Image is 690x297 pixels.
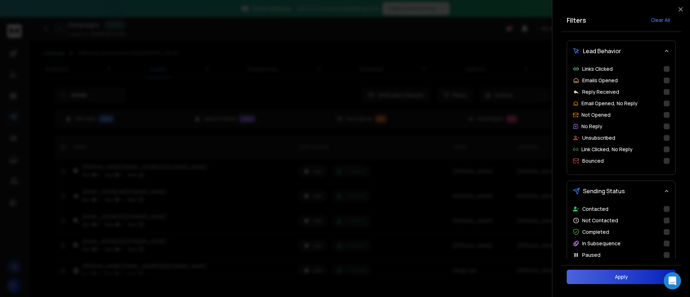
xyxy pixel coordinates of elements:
[582,88,619,96] p: Reply Received
[567,15,586,25] h2: Filters
[582,240,621,247] p: In Subsequence
[582,77,618,84] p: Emails Opened
[581,111,611,119] p: Not Opened
[583,47,621,55] span: Lead Behavior
[567,181,675,201] button: Sending Status
[581,123,602,130] p: No Reply
[582,228,609,236] p: Completed
[583,187,625,195] span: Sending Status
[582,205,608,213] p: Contacted
[582,157,604,164] p: Bounced
[582,65,613,73] p: Links Clicked
[567,270,676,284] button: Apply
[582,134,615,141] p: Unsubscribed
[567,41,675,61] button: Lead Behavior
[581,146,632,153] p: Link Clicked, No Reply
[581,100,638,107] p: Email Opened, No Reply
[567,201,675,280] div: Sending Status
[582,217,618,224] p: Not Contacted
[582,251,601,259] p: Paused
[645,13,676,27] button: Clear All
[567,61,675,175] div: Lead Behavior
[664,272,681,289] div: Open Intercom Messenger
